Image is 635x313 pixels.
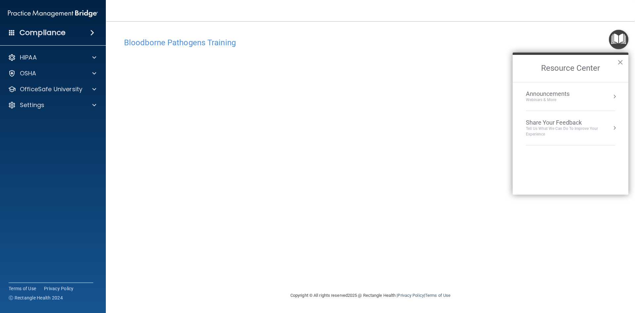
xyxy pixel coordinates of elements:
p: HIPAA [20,54,37,61]
a: Terms of Use [9,285,36,292]
div: Tell Us What We Can Do to Improve Your Experience [526,126,615,137]
a: OSHA [8,69,96,77]
h4: Bloodborne Pathogens Training [124,38,617,47]
div: Announcements [526,90,583,98]
div: Share Your Feedback [526,119,615,126]
a: Privacy Policy [44,285,74,292]
a: Terms of Use [425,293,450,298]
p: OSHA [20,69,36,77]
a: Privacy Policy [398,293,424,298]
div: Copyright © All rights reserved 2025 @ Rectangle Health | | [250,285,491,306]
div: Resource Center [513,53,628,195]
iframe: bbp [124,51,617,254]
a: HIPAA [8,54,96,61]
span: Ⓒ Rectangle Health 2024 [9,294,63,301]
h2: Resource Center [513,55,628,82]
button: Close [617,57,623,67]
div: Webinars & More [526,97,583,103]
a: Settings [8,101,96,109]
p: OfficeSafe University [20,85,82,93]
h4: Compliance [20,28,65,37]
a: OfficeSafe University [8,85,96,93]
img: PMB logo [8,7,98,20]
p: Settings [20,101,44,109]
button: Open Resource Center [609,30,628,49]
